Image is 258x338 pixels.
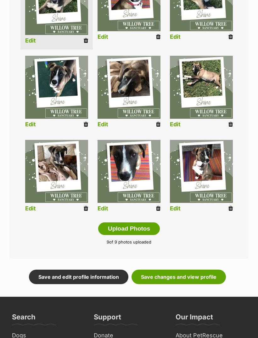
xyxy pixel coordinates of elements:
a: Edit [98,34,108,41]
h3: Support [94,313,121,325]
h3: Our Impact [176,313,213,325]
a: Edit [98,206,108,212]
span: 9 [107,240,109,245]
a: Edit [170,122,181,128]
img: hazpvsshsuke2qbfi9it.jpg [25,140,88,203]
a: Save and edit profile information [29,270,128,284]
a: Edit [170,34,181,41]
img: v0rv8sajd6cj29edamjd.jpg [25,56,88,119]
h3: Search [12,313,36,325]
button: Upload Photos [98,223,160,235]
a: Edit [98,122,108,128]
img: jqms59s9v0tg6kvckufl.jpg [98,140,160,203]
img: udfvbw29beujdramqueu.jpg [98,56,160,119]
img: iv39igj8twaz1dhtw1em.jpg [170,140,233,203]
a: Edit [25,206,36,212]
a: Edit [170,206,181,212]
img: nfxmpyultwvekolmjc46.jpg [170,56,233,119]
a: Edit [25,122,36,128]
a: Edit [25,38,36,44]
a: Save changes and view profile [132,270,226,284]
p: of 9 photos uploaded [19,239,239,246]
